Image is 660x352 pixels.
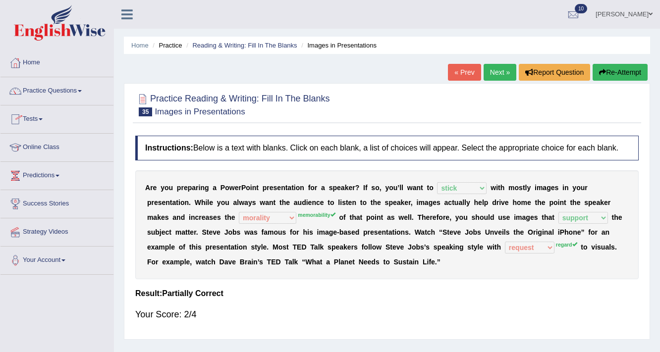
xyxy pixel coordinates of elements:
[519,64,590,81] button: Report Question
[329,184,333,192] b: s
[224,213,227,221] b: t
[0,162,113,187] a: Predictions
[459,213,464,221] b: o
[252,184,257,192] b: n
[206,213,210,221] b: a
[139,107,152,116] span: 35
[270,184,274,192] b: e
[365,184,368,192] b: f
[523,184,525,192] b: t
[207,199,209,206] b: l
[0,77,113,102] a: Practice Questions
[201,199,206,206] b: h
[181,184,183,192] b: r
[553,199,558,206] b: o
[542,213,544,221] b: t
[542,199,546,206] b: e
[274,199,276,206] b: t
[352,184,355,192] b: r
[399,184,401,192] b: l
[391,213,395,221] b: s
[177,184,181,192] b: p
[205,184,209,192] b: g
[195,213,199,221] b: c
[572,184,576,192] b: y
[544,213,549,221] b: h
[157,213,161,221] b: k
[0,134,113,158] a: Online Class
[537,199,542,206] b: h
[341,184,345,192] b: a
[492,199,496,206] b: d
[496,199,499,206] b: r
[153,213,157,221] b: a
[330,199,334,206] b: o
[0,49,113,74] a: Home
[426,213,430,221] b: e
[407,184,413,192] b: w
[298,199,302,206] b: u
[0,247,113,271] a: Your Account
[209,199,213,206] b: e
[417,213,422,221] b: T
[165,199,170,206] b: n
[498,184,500,192] b: t
[411,199,413,206] b: ,
[165,213,169,221] b: s
[348,199,352,206] b: e
[575,4,587,13] span: 10
[418,199,424,206] b: m
[147,228,151,236] b: s
[172,213,176,221] b: a
[604,199,608,206] b: e
[429,199,433,206] b: g
[176,199,178,206] b: t
[150,184,153,192] b: r
[478,199,482,206] b: e
[196,184,198,192] b: r
[227,213,231,221] b: h
[502,213,506,221] b: s
[202,213,206,221] b: e
[265,199,269,206] b: a
[593,64,648,81] button: Re-Attempt
[151,199,154,206] b: r
[188,184,192,192] b: p
[437,213,439,221] b: f
[377,213,381,221] b: n
[562,184,564,192] b: i
[252,199,256,206] b: s
[328,199,330,206] b: t
[343,213,346,221] b: f
[220,184,225,192] b: P
[145,184,150,192] b: A
[256,184,259,192] b: t
[352,213,356,221] b: h
[480,213,484,221] b: o
[291,184,294,192] b: t
[244,199,248,206] b: a
[229,184,235,192] b: w
[340,199,342,206] b: i
[277,184,281,192] b: e
[184,184,188,192] b: e
[287,184,291,192] b: a
[549,199,553,206] b: p
[337,184,341,192] b: e
[433,199,437,206] b: e
[466,199,470,206] b: y
[205,199,207,206] b: i
[294,199,298,206] b: a
[356,213,360,221] b: a
[170,199,172,206] b: t
[195,199,201,206] b: W
[534,213,538,221] b: s
[464,199,466,206] b: l
[294,184,296,192] b: i
[217,199,221,206] b: y
[161,184,165,192] b: y
[437,199,440,206] b: s
[371,199,373,206] b: t
[360,213,362,221] b: t
[380,184,382,192] b: ,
